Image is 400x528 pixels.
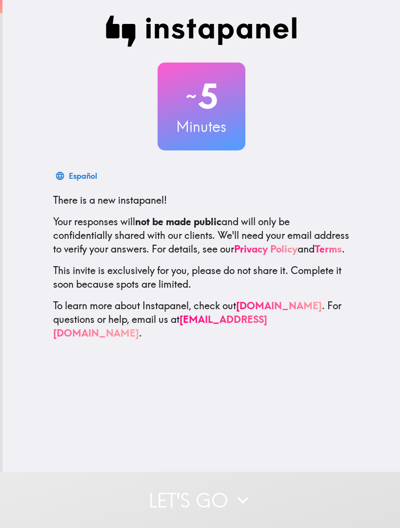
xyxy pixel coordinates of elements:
span: There is a new instapanel! [53,194,167,206]
span: ~ [184,82,198,111]
a: Terms [315,243,342,255]
h2: 5 [158,76,245,116]
a: Privacy Policy [234,243,298,255]
p: Your responses will and will only be confidentially shared with our clients. We'll need your emai... [53,215,350,256]
a: [EMAIL_ADDRESS][DOMAIN_NAME] [53,313,267,339]
button: Español [53,166,101,186]
p: To learn more about Instapanel, check out . For questions or help, email us at . [53,299,350,340]
h3: Minutes [158,116,245,137]
img: Instapanel [106,16,297,47]
a: [DOMAIN_NAME] [236,299,322,312]
p: This invite is exclusively for you, please do not share it. Complete it soon because spots are li... [53,264,350,291]
b: not be made public [135,215,221,228]
div: Español [69,169,97,183]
